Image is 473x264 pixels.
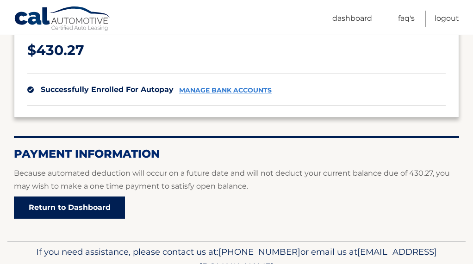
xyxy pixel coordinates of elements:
[27,86,34,93] img: check.svg
[435,11,459,27] a: Logout
[14,196,125,219] a: Return to Dashboard
[14,147,459,161] h2: Payment Information
[41,85,174,94] span: successfully enrolled for autopay
[36,42,84,59] span: 430.27
[14,6,111,33] a: Cal Automotive
[14,167,459,193] p: Because automated deduction will occur on a future date and will not deduct your current balance ...
[179,86,272,94] a: manage bank accounts
[27,38,446,63] p: $
[218,246,300,257] span: [PHONE_NUMBER]
[398,11,415,27] a: FAQ's
[332,11,372,27] a: Dashboard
